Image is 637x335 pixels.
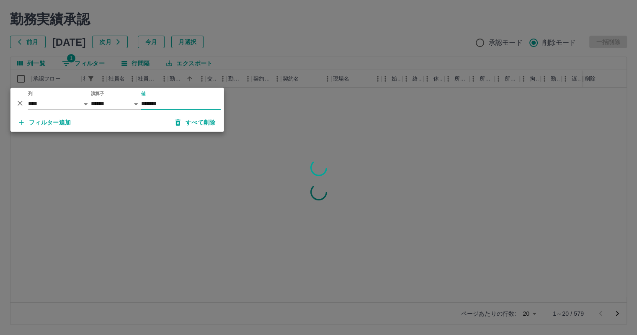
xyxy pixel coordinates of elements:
label: 値 [141,91,146,97]
button: フィルター追加 [12,115,78,130]
button: すべて削除 [169,115,222,130]
button: 削除 [14,97,26,109]
label: 演算子 [91,91,104,97]
label: 列 [28,91,33,97]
